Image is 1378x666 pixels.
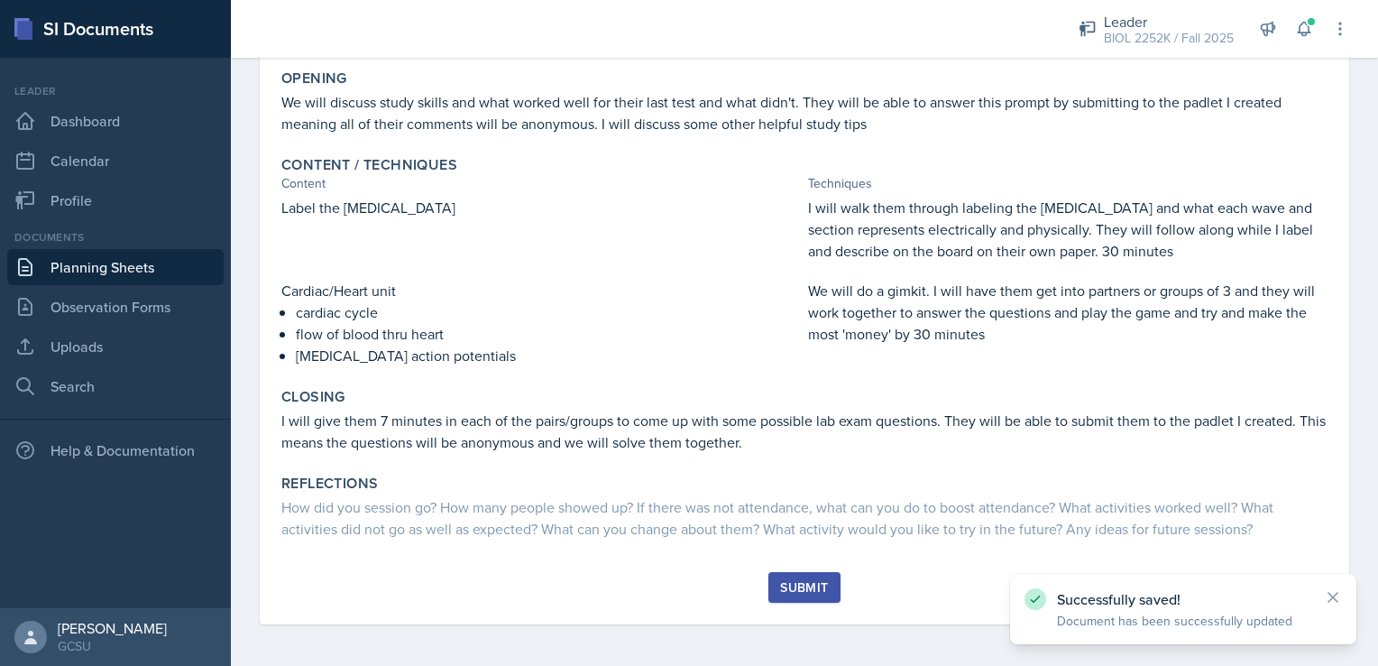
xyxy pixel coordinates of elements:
p: Successfully saved! [1057,590,1309,608]
label: Opening [281,69,347,88]
p: Document has been successfully updated [1057,612,1309,630]
button: Submit [768,572,840,603]
div: Documents [7,229,224,245]
div: Leader [7,83,224,99]
p: We will discuss study skills and what worked well for their last test and what didn't. They will ... [281,91,1327,134]
div: Help & Documentation [7,432,224,468]
div: Techniques [808,174,1327,193]
label: Content / Techniques [281,156,457,174]
div: Leader [1104,11,1234,32]
p: [MEDICAL_DATA] action potentials [296,345,801,366]
a: Calendar [7,143,224,179]
p: flow of blood thru heart [296,323,801,345]
p: cardiac cycle [296,301,801,323]
label: Reflections [281,475,378,493]
a: Search [7,368,224,404]
div: BIOL 2252K / Fall 2025 [1104,29,1234,48]
div: How did you session go? How many people showed up? If there was not attendance, what can you do t... [281,496,1327,540]
p: I will walk them through labeling the [MEDICAL_DATA] and what each wave and section represents el... [808,197,1327,262]
div: Content [281,174,801,193]
label: Closing [281,388,345,406]
p: We will do a gimkit. I will have them get into partners or groups of 3 and they will work togethe... [808,280,1327,345]
div: GCSU [58,637,167,655]
a: Uploads [7,328,224,365]
p: I will give them 7 minutes in each of the pairs/groups to come up with some possible lab exam que... [281,410,1327,453]
a: Planning Sheets [7,249,224,285]
a: Profile [7,182,224,218]
div: Submit [780,580,828,595]
p: Label the [MEDICAL_DATA] [281,197,801,218]
p: Cardiac/Heart unit [281,280,801,301]
a: Observation Forms [7,289,224,325]
div: [PERSON_NAME] [58,619,167,637]
a: Dashboard [7,103,224,139]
